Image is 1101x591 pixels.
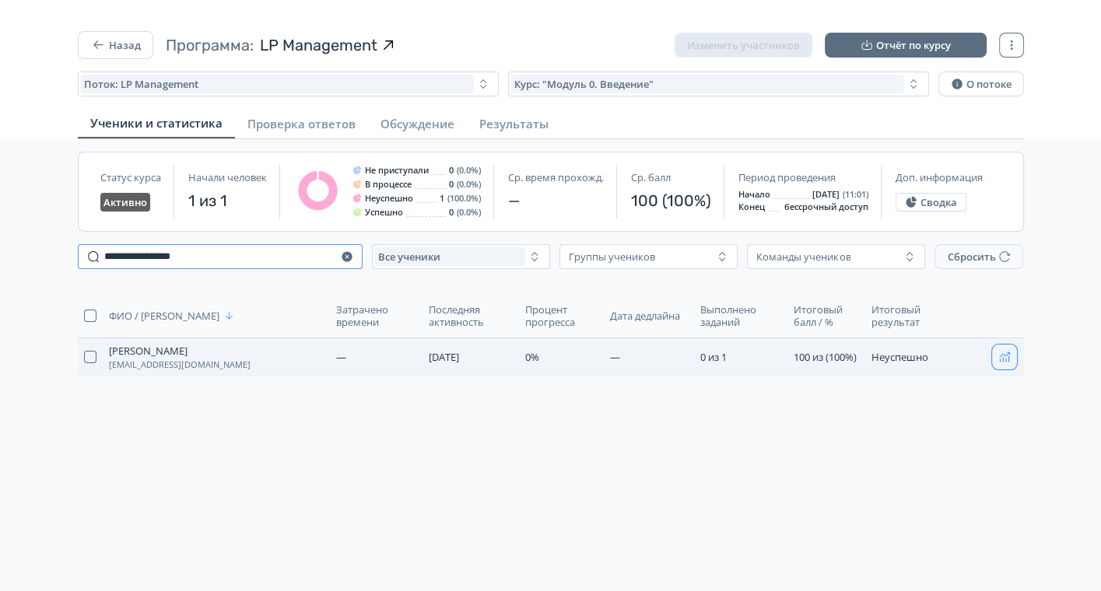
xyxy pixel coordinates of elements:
span: [DATE] [429,350,459,364]
span: Период проведения [738,171,836,184]
span: [DATE] [812,190,840,199]
span: Все ученики [378,250,440,263]
button: Итоговый балл / % [794,300,859,331]
span: 0 [449,180,454,189]
span: Последняя активность [429,303,510,328]
span: 0 [449,208,454,217]
span: 0 из 1 [700,350,727,364]
span: ФИО / [PERSON_NAME] [109,309,219,322]
span: Статус курса [100,171,161,184]
span: Результаты [479,116,549,131]
span: Выполнено заданий [700,303,778,328]
button: ФИО / [PERSON_NAME] [109,306,238,325]
span: 0% [525,350,539,364]
button: [PERSON_NAME][EMAIL_ADDRESS][DOMAIN_NAME] [109,344,251,369]
button: Все ученики [372,244,550,269]
div: Команды учеников [756,250,850,263]
span: Обсуждение [380,116,454,131]
button: Команды учеников [747,244,925,269]
span: Начали человек [188,171,267,184]
span: Начало [738,190,770,199]
span: Ученики и статистика [90,115,223,131]
span: 1 из 1 [188,190,267,212]
span: Активно [103,196,147,208]
button: Процент прогресса [525,300,598,331]
span: 1 [440,194,444,203]
span: Поток: LP Management [84,78,198,90]
span: Дата дедлайна [610,309,680,322]
span: (100.0%) [447,194,481,203]
button: Последняя активность [429,300,513,331]
span: Процент прогресса [525,303,594,328]
span: Ср. время прохожд. [508,171,604,184]
span: Программа: [166,34,254,56]
span: Доп. информация [896,171,983,184]
span: — [508,190,604,212]
button: Затрачено времени [336,300,416,331]
span: (0.0%) [457,208,481,217]
span: Неуспешно [871,350,928,364]
span: LP Management [260,34,377,56]
span: Итоговый балл / % [794,303,856,328]
span: [EMAIL_ADDRESS][DOMAIN_NAME] [109,360,251,369]
span: 100 (100%) [631,190,711,212]
span: Успешно [365,208,403,217]
span: — [610,350,620,364]
button: Курс: "Модуль 0. Введение" [508,72,929,96]
button: Поток: LP Management [78,72,499,96]
span: 0 [449,166,454,175]
button: Отчёт по курсу [825,33,987,58]
button: Назад [78,31,153,59]
span: Неуспешно [365,194,413,203]
span: Сводка [920,196,957,208]
span: Проверка ответов [247,116,356,131]
span: [PERSON_NAME] [109,344,188,357]
button: Сводка [896,193,966,212]
span: (11:01) [843,190,868,199]
button: Сбросить [934,244,1023,269]
span: Конец [738,202,765,212]
span: Не приступали [365,166,429,175]
span: бессрочный доступ [784,202,868,212]
div: Группы учеников [569,250,655,263]
span: (0.0%) [457,180,481,189]
span: (0.0%) [457,166,481,175]
button: Группы учеников [559,244,738,269]
span: Затрачено времени [336,303,413,328]
span: 100 из (100%) [794,350,857,364]
span: В процессе [365,180,412,189]
button: Изменить участников [675,33,812,58]
span: Курс: "Модуль 0. Введение" [514,78,654,90]
span: Итоговый результат [871,303,968,328]
span: — [336,350,346,364]
span: Ср. балл [631,171,671,184]
button: Дата дедлайна [610,306,683,325]
button: О потоке [938,72,1024,96]
button: Выполнено заданий [700,300,781,331]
